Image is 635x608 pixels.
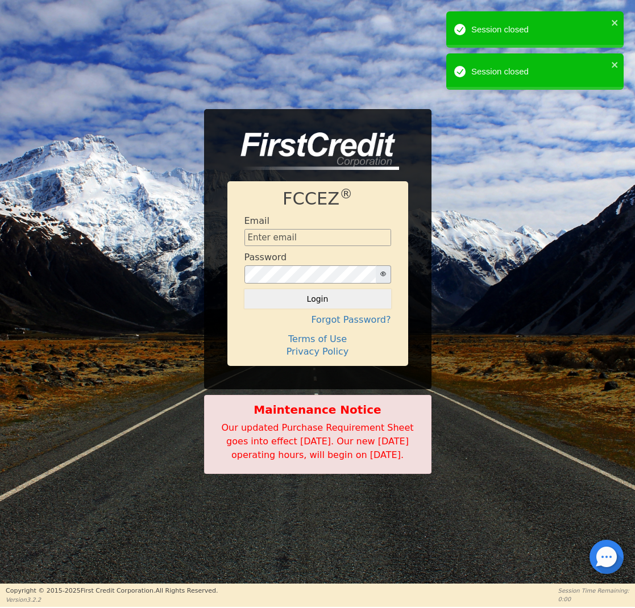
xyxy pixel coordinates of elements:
button: close [611,16,619,29]
input: password [244,265,376,284]
button: close [611,58,619,71]
span: All Rights Reserved. [155,587,218,594]
input: Enter email [244,229,391,246]
p: Session Time Remaining: [558,586,629,595]
p: Version 3.2.2 [6,595,218,604]
p: Copyright © 2015- 2025 First Credit Corporation. [6,586,218,596]
h1: FCCEZ [244,189,391,210]
h4: Password [244,252,287,263]
h4: Terms of Use [244,334,391,344]
img: logo-CMu_cnol.png [227,132,399,170]
sup: ® [339,186,352,201]
h4: Forgot Password? [244,314,391,325]
span: Our updated Purchase Requirement Sheet goes into effect [DATE]. Our new [DATE] operating hours, w... [222,422,414,460]
h4: Privacy Policy [244,346,391,357]
p: 0:00 [558,595,629,603]
button: Login [244,289,391,309]
h4: Email [244,215,269,226]
div: Session closed [471,23,608,36]
div: Session closed [471,65,608,78]
b: Maintenance Notice [210,401,425,418]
